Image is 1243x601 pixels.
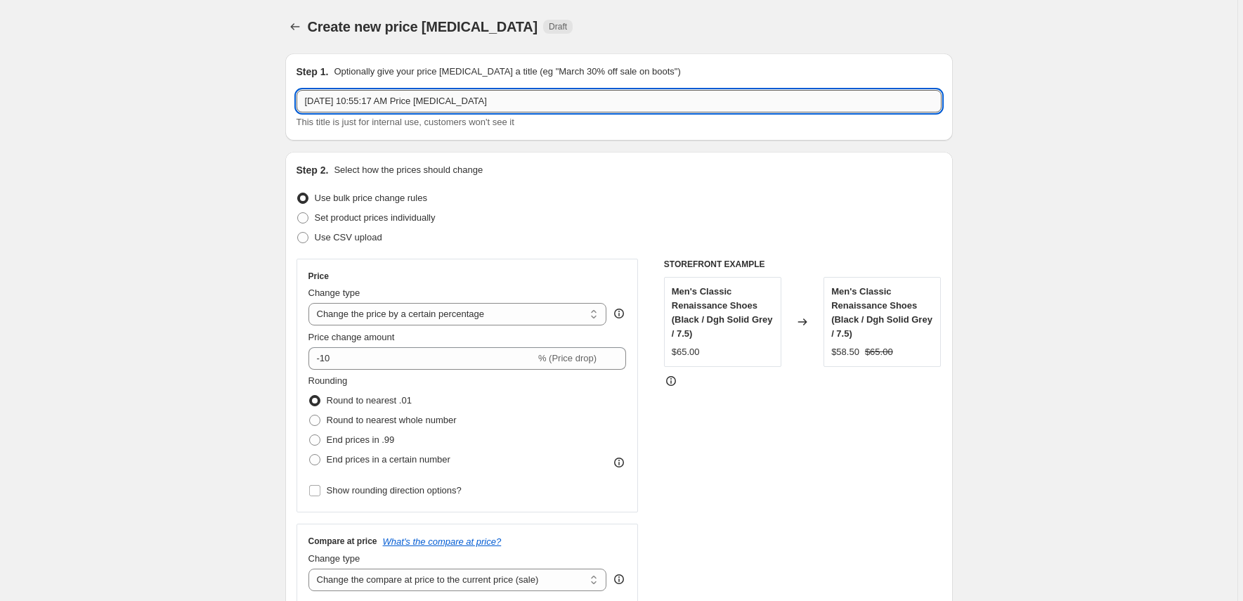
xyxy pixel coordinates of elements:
[297,65,329,79] h2: Step 1.
[308,19,538,34] span: Create new price [MEDICAL_DATA]
[308,375,348,386] span: Rounding
[672,286,773,339] span: Men's Classic Renaissance Shoes (Black / Dgh Solid Grey / 7.5)
[308,347,535,370] input: -15
[308,553,360,564] span: Change type
[315,193,427,203] span: Use bulk price change rules
[672,345,700,359] div: $65.00
[383,536,502,547] button: What's the compare at price?
[315,212,436,223] span: Set product prices individually
[327,454,450,465] span: End prices in a certain number
[327,395,412,406] span: Round to nearest .01
[612,306,626,321] div: help
[327,415,457,425] span: Round to nearest whole number
[297,117,514,127] span: This title is just for internal use, customers won't see it
[308,332,395,342] span: Price change amount
[538,353,597,363] span: % (Price drop)
[865,345,893,359] strike: $65.00
[308,536,377,547] h3: Compare at price
[297,163,329,177] h2: Step 2.
[285,17,305,37] button: Price change jobs
[831,345,859,359] div: $58.50
[297,90,942,112] input: 30% off holiday sale
[549,21,567,32] span: Draft
[831,286,932,339] span: Men's Classic Renaissance Shoes (Black / Dgh Solid Grey / 7.5)
[664,259,942,270] h6: STOREFRONT EXAMPLE
[612,572,626,586] div: help
[327,434,395,445] span: End prices in .99
[334,65,680,79] p: Optionally give your price [MEDICAL_DATA] a title (eg "March 30% off sale on boots")
[308,287,360,298] span: Change type
[334,163,483,177] p: Select how the prices should change
[308,271,329,282] h3: Price
[327,485,462,496] span: Show rounding direction options?
[315,232,382,243] span: Use CSV upload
